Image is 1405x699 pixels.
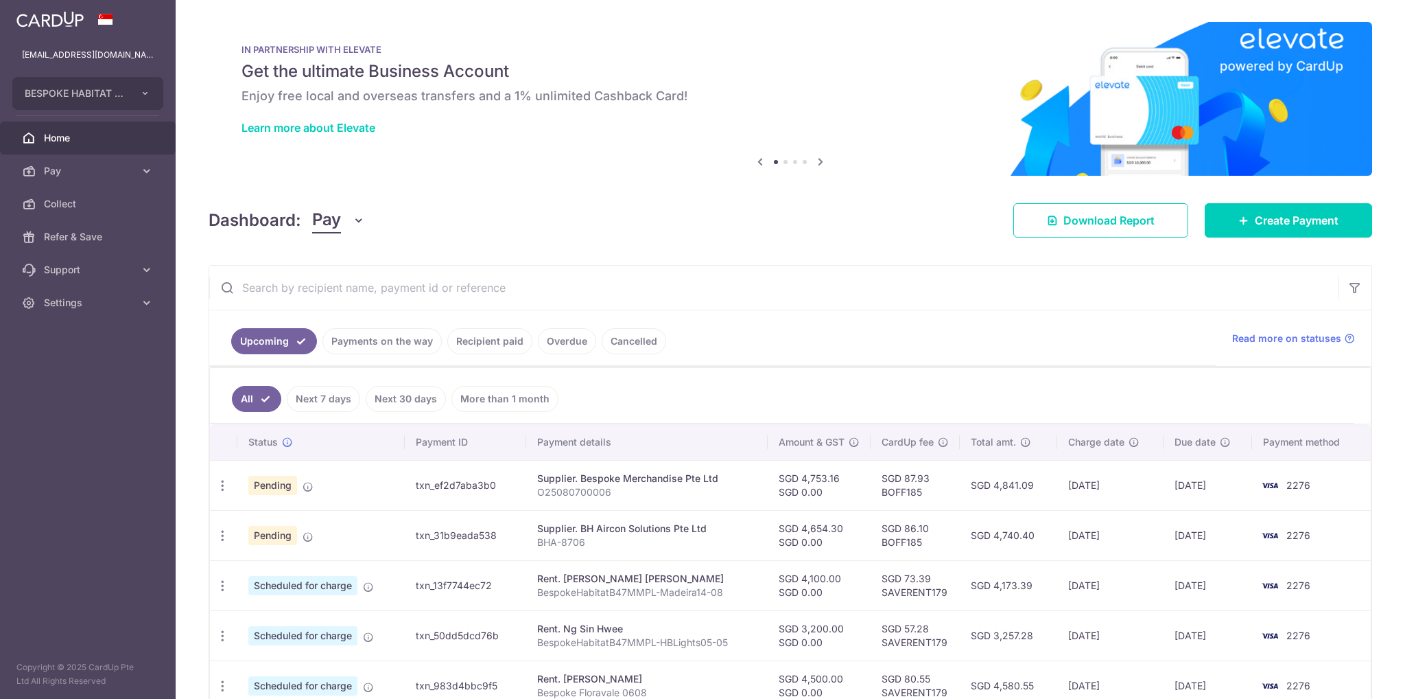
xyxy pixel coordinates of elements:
td: [DATE] [1164,510,1253,560]
span: Pay [44,164,134,178]
td: SGD 4,841.09 [960,460,1057,510]
span: Scheduled for charge [248,676,357,696]
td: txn_50dd5dcd76b [405,610,526,661]
a: Overdue [538,328,596,354]
img: Bank Card [1256,678,1284,694]
p: [EMAIL_ADDRESS][DOMAIN_NAME] [22,48,154,62]
td: SGD 87.93 BOFF185 [871,460,960,510]
td: SGD 4,173.39 [960,560,1057,610]
span: Support [44,263,134,277]
td: SGD 3,200.00 SGD 0.00 [768,610,871,661]
th: Payment details [526,424,768,460]
span: Refer & Save [44,230,134,244]
span: Amount & GST [779,435,845,449]
td: txn_13f7744ec72 [405,560,526,610]
a: Learn more about Elevate [241,121,375,135]
a: Payments on the way [322,328,442,354]
p: BespokeHabitatB47MMPL-Madeira14-08 [537,586,757,599]
img: Bank Card [1256,477,1284,494]
img: Bank Card [1256,628,1284,644]
div: Rent. [PERSON_NAME] [PERSON_NAME] [537,572,757,586]
span: CardUp fee [882,435,934,449]
a: Next 30 days [366,386,446,412]
span: Charge date [1068,435,1124,449]
span: 2276 [1286,630,1310,641]
h5: Get the ultimate Business Account [241,60,1339,82]
span: Create Payment [1255,212,1338,229]
a: All [232,386,281,412]
td: [DATE] [1057,560,1164,610]
a: Download Report [1013,203,1188,238]
span: 2276 [1286,580,1310,591]
span: Pending [248,476,297,495]
a: More than 1 month [451,386,558,412]
td: [DATE] [1164,610,1253,661]
div: Rent. Ng Sin Hwee [537,622,757,636]
td: txn_31b9eada538 [405,510,526,560]
span: Scheduled for charge [248,626,357,645]
td: [DATE] [1057,610,1164,661]
a: Create Payment [1205,203,1372,238]
td: SGD 57.28 SAVERENT179 [871,610,960,661]
a: Read more on statuses [1232,332,1355,345]
td: SGD 4,100.00 SGD 0.00 [768,560,871,610]
span: 2276 [1286,479,1310,491]
iframe: Opens a widget where you can find more information [1317,658,1391,692]
h6: Enjoy free local and overseas transfers and a 1% unlimited Cashback Card! [241,88,1339,104]
a: Recipient paid [447,328,532,354]
span: Collect [44,197,134,211]
td: SGD 4,753.16 SGD 0.00 [768,460,871,510]
span: Due date [1174,435,1216,449]
span: Scheduled for charge [248,576,357,595]
td: SGD 4,654.30 SGD 0.00 [768,510,871,560]
a: Next 7 days [287,386,360,412]
div: Rent. [PERSON_NAME] [537,672,757,686]
span: 2276 [1286,529,1310,541]
img: Bank Card [1256,527,1284,544]
img: Bank Card [1256,577,1284,594]
td: SGD 4,740.40 [960,510,1057,560]
td: SGD 86.10 BOFF185 [871,510,960,560]
td: SGD 73.39 SAVERENT179 [871,560,960,610]
p: IN PARTNERSHIP WITH ELEVATE [241,44,1339,55]
span: Home [44,131,134,145]
p: BespokeHabitatB47MMPL-HBLights05-05 [537,636,757,650]
button: BESPOKE HABITAT B47MM PTE. LTD. [12,77,163,110]
span: Download Report [1063,212,1155,229]
span: BESPOKE HABITAT B47MM PTE. LTD. [25,87,126,100]
input: Search by recipient name, payment id or reference [209,266,1338,310]
td: [DATE] [1164,460,1253,510]
span: 2276 [1286,680,1310,691]
span: Status [248,435,278,449]
th: Payment method [1252,424,1371,460]
span: Pay [312,207,341,233]
td: [DATE] [1057,510,1164,560]
th: Payment ID [405,424,526,460]
span: Total amt. [971,435,1016,449]
span: Settings [44,296,134,310]
img: Renovation banner [209,22,1372,176]
td: SGD 3,257.28 [960,610,1057,661]
td: txn_ef2d7aba3b0 [405,460,526,510]
button: Pay [312,207,365,233]
td: [DATE] [1057,460,1164,510]
p: BHA-8706 [537,536,757,549]
span: Pending [248,526,297,545]
div: Supplier. Bespoke Merchandise Pte Ltd [537,472,757,485]
img: CardUp [16,11,84,27]
h4: Dashboard: [209,208,301,233]
td: [DATE] [1164,560,1253,610]
p: O25080700006 [537,485,757,499]
span: Read more on statuses [1232,332,1341,345]
div: Supplier. BH Aircon Solutions Pte Ltd [537,522,757,536]
a: Cancelled [602,328,666,354]
a: Upcoming [231,328,317,354]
